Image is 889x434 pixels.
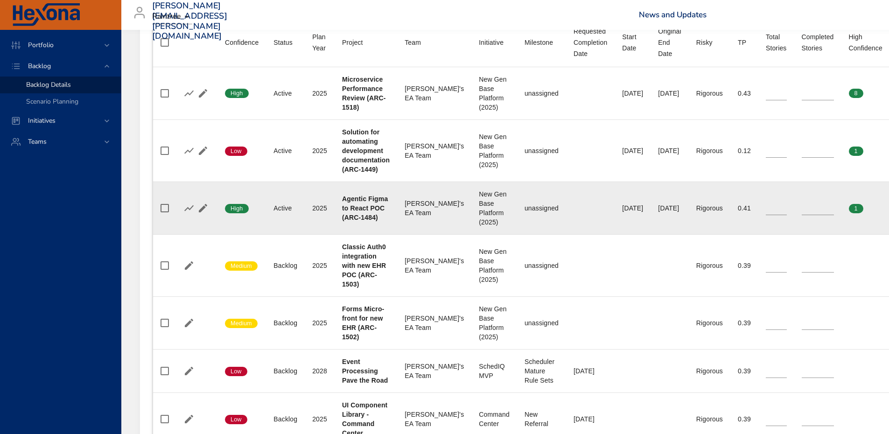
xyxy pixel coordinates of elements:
[658,26,681,59] div: Sort
[574,26,607,59] div: Sort
[479,37,504,48] div: Initiative
[152,9,192,24] div: Raintree
[21,116,63,125] span: Initiatives
[405,256,464,275] div: [PERSON_NAME]'s EA Team
[225,147,247,155] span: Low
[405,362,464,380] div: [PERSON_NAME]'s EA Team
[312,318,327,328] div: 2025
[11,3,81,27] img: Hexona
[182,86,196,100] button: Show Burnup
[312,366,327,376] div: 2028
[622,31,643,54] div: Start Date
[479,132,510,169] div: New Gen Base Platform (2025)
[273,261,297,270] div: Backlog
[312,146,327,155] div: 2025
[182,316,196,330] button: Edit Project Details
[525,37,553,48] div: Milestone
[696,203,723,213] div: Rigorous
[849,147,863,155] span: 1
[479,304,510,342] div: New Gen Base Platform (2025)
[342,128,390,173] b: Solution for automating development documentation (ARC-1449)
[342,37,363,48] div: Project
[342,195,388,221] b: Agentic Figma to React POC (ARC-1484)
[696,414,723,424] div: Rigorous
[312,261,327,270] div: 2025
[273,37,297,48] span: Status
[479,247,510,284] div: New Gen Base Platform (2025)
[273,37,293,48] div: Status
[225,89,249,98] span: High
[225,367,247,376] span: Low
[225,37,259,48] span: Confidence
[696,89,723,98] div: Rigorous
[802,31,834,54] div: Sort
[225,204,249,213] span: High
[696,366,723,376] div: Rigorous
[405,37,464,48] span: Team
[738,37,746,48] div: Sort
[405,84,464,103] div: [PERSON_NAME]'s EA Team
[738,203,751,213] div: 0.41
[696,37,713,48] div: Risky
[525,37,553,48] div: Sort
[525,261,559,270] div: unassigned
[849,204,863,213] span: 1
[766,31,787,54] div: Sort
[312,31,327,54] span: Plan Year
[273,318,297,328] div: Backlog
[273,89,297,98] div: Active
[405,37,421,48] div: Sort
[405,410,464,428] div: [PERSON_NAME]'s EA Team
[658,146,681,155] div: [DATE]
[405,37,421,48] div: Team
[342,305,384,341] b: Forms Micro-front for new EHR (ARC-1502)
[479,75,510,112] div: New Gen Base Platform (2025)
[696,146,723,155] div: Rigorous
[738,318,751,328] div: 0.39
[182,201,196,215] button: Show Burnup
[802,31,834,54] span: Completed Stories
[196,144,210,158] button: Edit Project Details
[639,9,707,20] a: News and Updates
[152,1,227,41] h3: [PERSON_NAME][EMAIL_ADDRESS][PERSON_NAME][DOMAIN_NAME]
[196,86,210,100] button: Edit Project Details
[849,89,863,98] span: 8
[525,357,559,385] div: Scheduler Mature Rule Sets
[738,37,751,48] span: TP
[525,89,559,98] div: unassigned
[342,358,388,384] b: Event Processing Pave the Road
[225,415,247,424] span: Low
[225,262,258,270] span: Medium
[479,410,510,428] div: Command Center
[405,199,464,217] div: [PERSON_NAME]'s EA Team
[312,89,327,98] div: 2025
[738,89,751,98] div: 0.43
[766,31,787,54] div: Total Stories
[182,364,196,378] button: Edit Project Details
[738,261,751,270] div: 0.39
[342,37,390,48] span: Project
[849,31,882,54] span: High Confidence
[405,314,464,332] div: [PERSON_NAME]'s EA Team
[696,37,723,48] span: Risky
[405,141,464,160] div: [PERSON_NAME]'s EA Team
[849,31,882,54] div: Sort
[622,89,643,98] div: [DATE]
[273,366,297,376] div: Backlog
[182,144,196,158] button: Show Burnup
[658,26,681,59] div: Original End Date
[622,146,643,155] div: [DATE]
[273,203,297,213] div: Active
[21,41,61,49] span: Portfolio
[21,137,54,146] span: Teams
[525,318,559,328] div: unassigned
[574,26,607,59] div: Requested Completion Date
[225,37,259,48] div: Sort
[479,37,510,48] span: Initiative
[342,76,386,111] b: Microservice Performance Review (ARC-1518)
[696,318,723,328] div: Rigorous
[479,362,510,380] div: SchedIQ MVP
